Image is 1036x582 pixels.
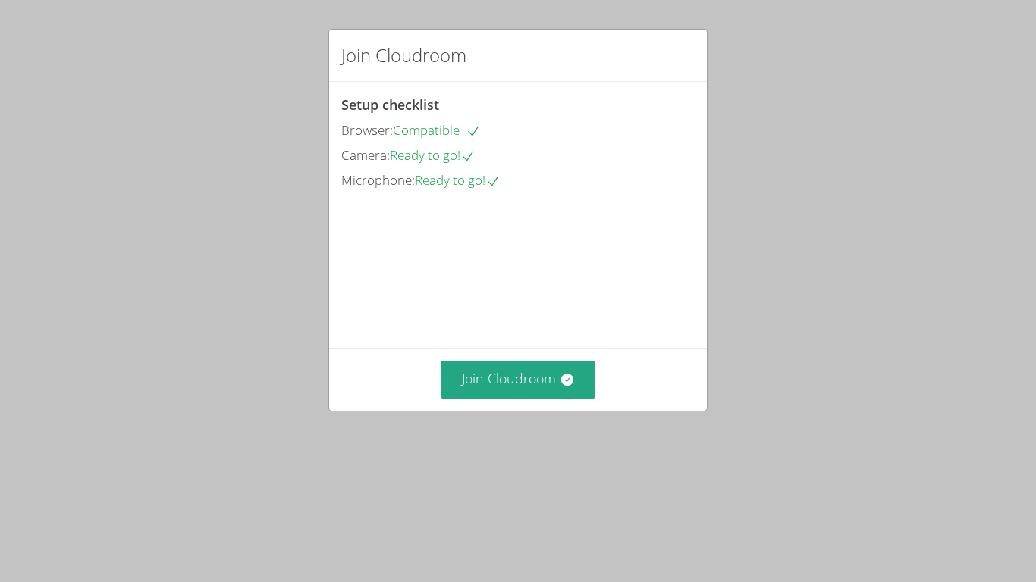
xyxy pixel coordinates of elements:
span: Ready to go! [390,146,476,164]
span: Browser: [341,121,393,139]
button: Join Cloudroom [441,361,596,398]
h2: Join Cloudroom [341,42,466,69]
span: Camera: [341,146,390,164]
span: Microphone: [341,171,415,189]
span: Compatible [393,121,481,139]
span: Ready to go! [415,171,501,189]
span: Setup checklist [341,95,439,114]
